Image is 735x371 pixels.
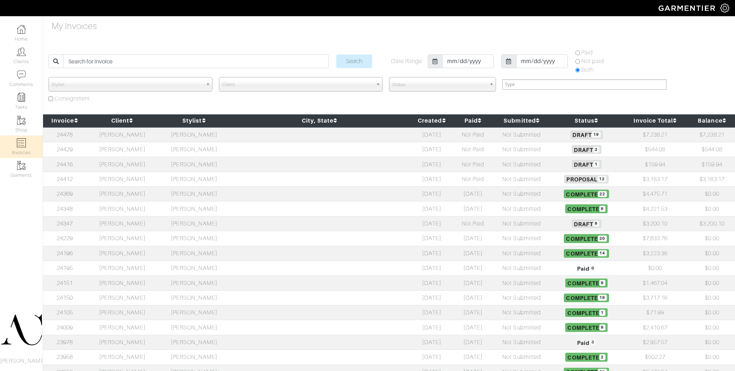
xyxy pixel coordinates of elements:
input: Search for Invoice [64,54,329,68]
a: 23958 [57,354,73,360]
span: 3 [593,147,599,153]
td: [PERSON_NAME] [158,305,230,320]
a: Stylist [182,117,206,124]
span: 1 [599,310,605,316]
td: [DATE] [409,127,454,142]
td: $0.00 [689,201,735,216]
td: $3,717.16 [621,290,689,305]
td: [PERSON_NAME] [86,231,158,246]
a: 24369 [57,191,73,197]
td: [DATE] [409,157,454,172]
td: [DATE] [455,305,492,320]
td: [PERSON_NAME] [86,172,158,186]
td: [PERSON_NAME] [158,172,230,186]
td: [PERSON_NAME] [158,127,230,142]
td: $0.00 [689,335,735,349]
a: Status [575,117,598,124]
td: [PERSON_NAME] [86,320,158,335]
span: 9 [599,280,605,286]
td: Not Submitted [492,231,552,246]
td: $0.00 [689,231,735,246]
td: [DATE] [409,216,454,231]
a: 24348 [57,206,73,212]
a: Submitted [504,117,540,124]
label: Both [581,66,594,74]
td: [DATE] [409,187,454,201]
td: [PERSON_NAME] [158,246,230,261]
span: Complete [564,294,609,302]
a: 23978 [57,339,73,346]
img: garmentier-logo-header-white-b43fb05a5012e4ada735d5af1a66efaba907eab6374d6393d1fbf88cb4ef424d.png [655,2,720,14]
td: $0.00 [689,350,735,365]
td: $0.00 [689,290,735,305]
a: Invoice [51,117,78,124]
td: Not Submitted [492,201,552,216]
td: [DATE] [455,201,492,216]
td: [DATE] [455,231,492,246]
td: [PERSON_NAME] [158,261,230,275]
span: 9 [599,324,605,330]
td: [DATE] [455,320,492,335]
td: Not Submitted [492,276,552,290]
td: [DATE] [455,246,492,261]
td: $2,957.57 [621,335,689,349]
td: [PERSON_NAME] [158,201,230,216]
td: [PERSON_NAME] [86,290,158,305]
span: 2 [599,354,605,360]
td: [DATE] [409,290,454,305]
span: Status [392,77,486,92]
a: 24412 [57,176,73,182]
td: $3,183.17 [689,172,735,186]
span: Complete [564,234,609,243]
a: City, State [302,117,338,124]
a: Client [111,117,133,124]
td: [DATE] [409,246,454,261]
a: 24416 [57,161,73,168]
td: Not Submitted [492,261,552,275]
td: [DATE] [409,276,454,290]
label: Not paid [581,57,604,66]
td: [PERSON_NAME] [86,201,158,216]
td: $544.08 [689,142,735,157]
span: 3 [590,339,596,346]
td: [DATE] [409,261,454,275]
a: Created [418,117,446,124]
td: [PERSON_NAME] [86,261,158,275]
a: 24150 [57,295,73,301]
a: Balance [698,117,726,124]
td: [PERSON_NAME] [158,335,230,349]
td: Not Submitted [492,187,552,201]
td: [DATE] [455,187,492,201]
td: $7,833.76 [621,231,689,246]
span: Draft [572,219,601,228]
a: 24195 [57,265,73,271]
td: $0.00 [621,261,689,275]
td: [PERSON_NAME] [86,246,158,261]
span: Complete [565,308,607,317]
td: $7,238.21 [621,127,689,142]
span: 19 [598,295,607,301]
td: [PERSON_NAME] [158,142,230,157]
img: comment-icon-a0a6a9ef722e966f86d9cbdc48e553b5cf19dbc54f86b18d962a5391bc8f6eb6.png [17,70,26,79]
td: $0.00 [689,320,735,335]
span: Complete [565,204,607,213]
h4: My Invoices [52,21,97,32]
img: orders-icon-0abe47150d42831381b5fb84f609e132dff9fe21cb692f30cb5eec754e2cba89.png [17,138,26,147]
td: $7,238.21 [689,127,735,142]
td: [PERSON_NAME] [86,350,158,365]
td: [PERSON_NAME] [158,157,230,172]
td: Not Paid [455,127,492,142]
td: [PERSON_NAME] [86,335,158,349]
span: Draft [572,160,601,168]
span: 20 [598,236,607,242]
td: Not Paid [455,172,492,186]
td: [PERSON_NAME] [158,290,230,305]
td: $4,475.71 [621,187,689,201]
span: 9 [599,206,605,212]
span: Stylist [52,77,203,92]
td: Not Paid [455,216,492,231]
td: $3,223.36 [621,246,689,261]
span: 1 [593,161,599,167]
span: Draft [570,130,603,139]
a: 24009 [57,324,73,331]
